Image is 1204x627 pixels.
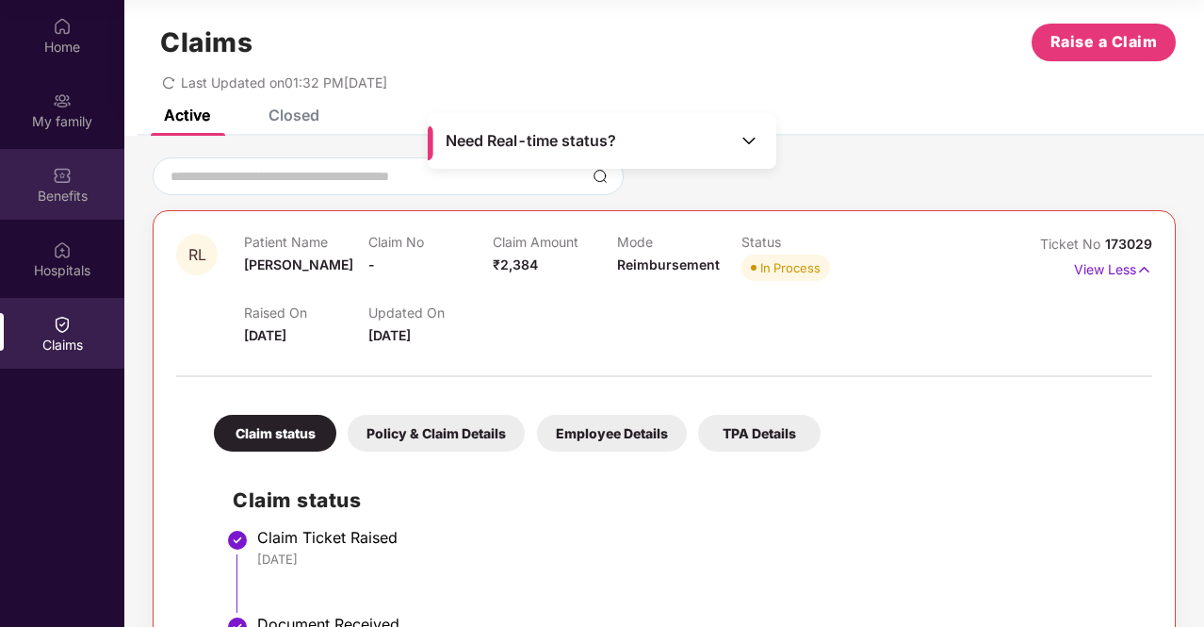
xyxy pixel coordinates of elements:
[257,528,1133,547] div: Claim Ticket Raised
[226,529,249,552] img: svg+xml;base64,PHN2ZyBpZD0iU3RlcC1Eb25lLTMyeDMyIiB4bWxucz0iaHR0cDovL3d3dy53My5vcmcvMjAwMC9zdmciIH...
[368,305,493,321] p: Updated On
[493,256,538,272] span: ₹2,384
[741,234,866,250] p: Status
[53,315,72,334] img: svg+xml;base64,PHN2ZyBpZD0iQ2xhaW0iIHhtbG5zPSJodHRwOi8vd3d3LnczLm9yZy8yMDAwL3N2ZyIgd2lkdGg9IjIwIi...
[348,415,525,452] div: Policy & Claim Details
[244,327,286,343] span: [DATE]
[740,131,758,150] img: Toggle Icon
[537,415,687,452] div: Employee Details
[53,17,72,36] img: svg+xml;base64,PHN2ZyBpZD0iSG9tZSIgeG1sbnM9Imh0dHA6Ly93d3cudzMub3JnLzIwMDAvc3ZnIiB3aWR0aD0iMjAiIG...
[1032,24,1176,61] button: Raise a Claim
[493,234,617,250] p: Claim Amount
[164,106,210,124] div: Active
[53,166,72,185] img: svg+xml;base64,PHN2ZyBpZD0iQmVuZWZpdHMiIHhtbG5zPSJodHRwOi8vd3d3LnczLm9yZy8yMDAwL3N2ZyIgd2lkdGg9Ij...
[593,169,608,184] img: svg+xml;base64,PHN2ZyBpZD0iU2VhcmNoLTMyeDMyIiB4bWxucz0iaHR0cDovL3d3dy53My5vcmcvMjAwMC9zdmciIHdpZH...
[446,131,616,151] span: Need Real-time status?
[760,258,821,277] div: In Process
[233,485,1133,516] h2: Claim status
[1074,255,1152,280] p: View Less
[1136,259,1152,280] img: svg+xml;base64,PHN2ZyB4bWxucz0iaHR0cDovL3d3dy53My5vcmcvMjAwMC9zdmciIHdpZHRoPSIxNyIgaGVpZ2h0PSIxNy...
[368,327,411,343] span: [DATE]
[617,234,741,250] p: Mode
[160,26,252,58] h1: Claims
[617,256,720,272] span: Reimbursement
[244,256,353,272] span: [PERSON_NAME]
[214,415,336,452] div: Claim status
[268,106,319,124] div: Closed
[1040,236,1105,252] span: Ticket No
[188,247,206,263] span: RL
[244,305,368,321] p: Raised On
[162,74,175,91] span: redo
[53,240,72,259] img: svg+xml;base64,PHN2ZyBpZD0iSG9zcGl0YWxzIiB4bWxucz0iaHR0cDovL3d3dy53My5vcmcvMjAwMC9zdmciIHdpZHRoPS...
[181,74,387,91] span: Last Updated on 01:32 PM[DATE]
[244,234,368,250] p: Patient Name
[368,234,493,250] p: Claim No
[257,551,1133,568] div: [DATE]
[368,256,375,272] span: -
[1105,236,1152,252] span: 173029
[698,415,821,452] div: TPA Details
[53,91,72,110] img: svg+xml;base64,PHN2ZyB3aWR0aD0iMjAiIGhlaWdodD0iMjAiIHZpZXdCb3g9IjAgMCAyMCAyMCIgZmlsbD0ibm9uZSIgeG...
[1050,30,1158,54] span: Raise a Claim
